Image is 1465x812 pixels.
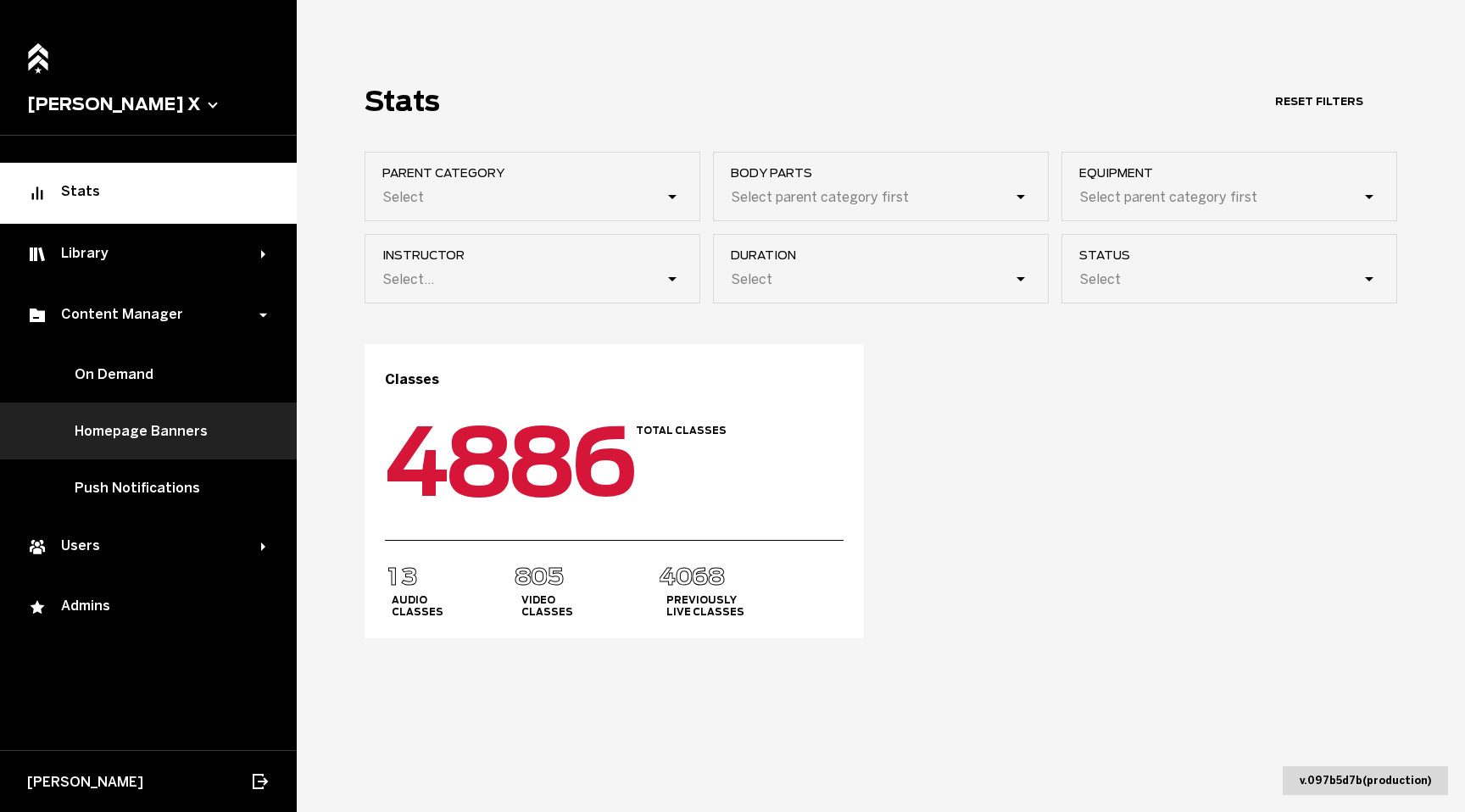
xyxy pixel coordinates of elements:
div: Select [731,271,772,287]
a: Home [23,34,53,70]
span: 4 [381,406,453,518]
span: 8 [443,406,515,518]
h4: Audio Classes [392,594,443,618]
div: Select... [382,271,434,287]
div: Stats [27,183,270,203]
div: Content Manager [27,305,261,325]
span: 5 [546,562,565,591]
button: Reset Filters [1241,86,1397,116]
div: Select [1079,271,1121,287]
span: 6 [569,406,641,518]
span: duration [731,248,1048,262]
span: Equipment [1079,166,1396,180]
h3: Classes [385,371,844,387]
div: Library [27,244,261,264]
h1: Stats [365,85,440,118]
h4: Total Classes [636,425,727,437]
span: 4 [658,562,677,591]
span: 1 [384,562,403,591]
span: 0 [675,562,694,591]
div: Select [382,189,424,205]
div: Users [27,537,261,557]
span: instructor [382,248,699,262]
div: v. 097b5d7b ( production ) [1283,766,1448,795]
span: 6 [691,562,710,591]
span: [PERSON_NAME] [27,774,143,790]
button: Log out [241,763,278,800]
span: 0 [530,562,549,591]
span: 8 [506,406,578,518]
span: 3 [400,562,419,591]
button: [PERSON_NAME] X [27,94,270,114]
span: Parent Category [382,166,699,180]
span: Body parts [731,166,1048,180]
h4: Video Classes [521,594,573,618]
span: Status [1079,248,1396,262]
span: 8 [707,562,726,591]
span: 8 [514,562,532,591]
div: Admins [27,598,270,618]
h4: Previously Live Classes [666,594,744,618]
